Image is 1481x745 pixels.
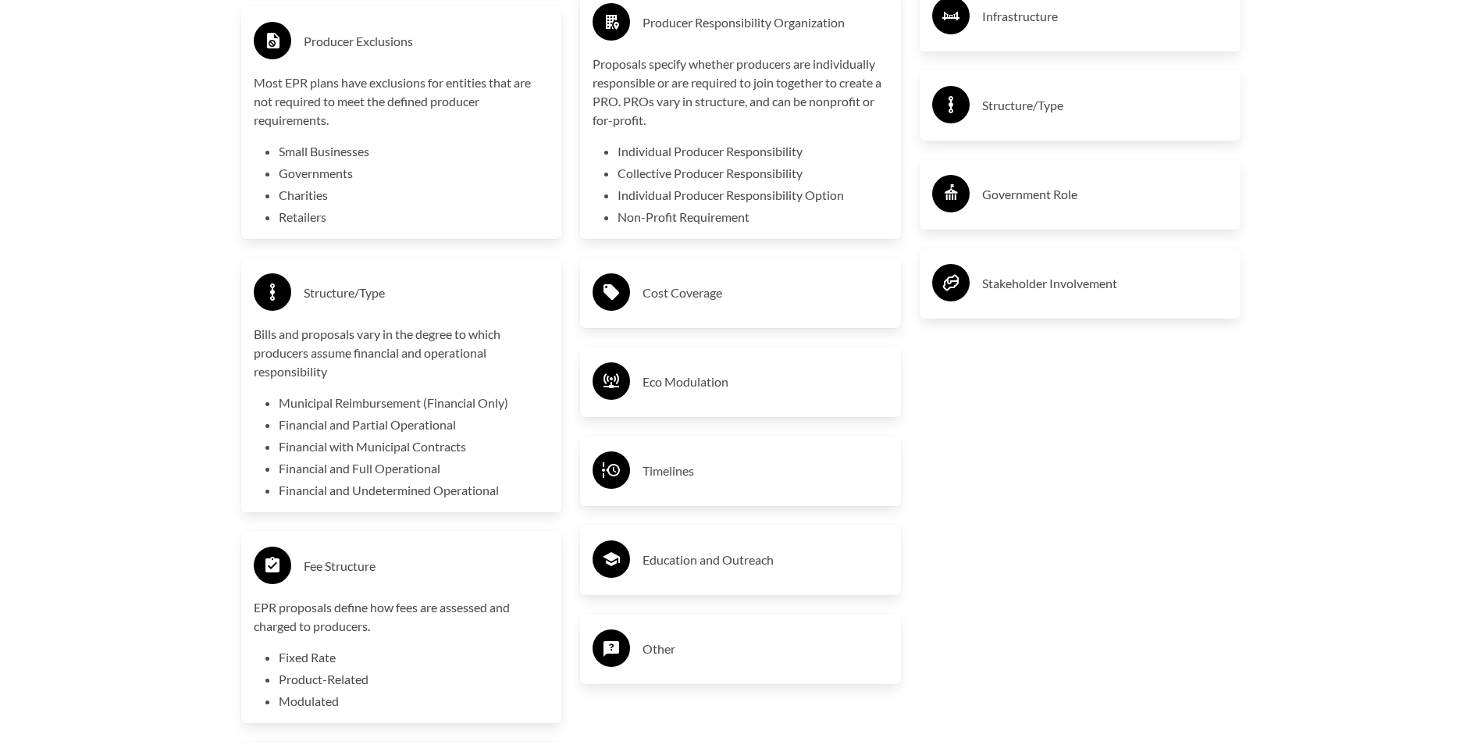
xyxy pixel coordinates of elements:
h3: Cost Coverage [643,280,888,305]
li: Modulated [279,692,550,711]
li: Governments [279,164,550,183]
li: Financial and Partial Operational [279,415,550,434]
li: Municipal Reimbursement (Financial Only) [279,394,550,412]
li: Charities [279,186,550,205]
p: Most EPR plans have exclusions for entities that are not required to meet the defined producer re... [254,73,550,130]
li: Financial and Full Operational [279,459,550,478]
p: Proposals specify whether producers are individually responsible or are required to join together... [593,55,888,130]
li: Financial and Undetermined Operational [279,481,550,500]
h3: Eco Modulation [643,369,888,394]
h3: Timelines [643,458,888,483]
h3: Producer Exclusions [304,29,550,54]
h3: Education and Outreach [643,547,888,572]
li: Fixed Rate [279,648,550,667]
h3: Government Role [982,182,1228,207]
li: Individual Producer Responsibility Option [618,186,888,205]
li: Individual Producer Responsibility [618,142,888,161]
h3: Producer Responsibility Organization [643,10,888,35]
li: Financial with Municipal Contracts [279,437,550,456]
h3: Stakeholder Involvement [982,271,1228,296]
h3: Infrastructure [982,4,1228,29]
li: Product-Related [279,670,550,689]
li: Collective Producer Responsibility [618,164,888,183]
li: Retailers [279,208,550,226]
h3: Structure/Type [304,280,550,305]
h3: Other [643,636,888,661]
h3: Structure/Type [982,93,1228,118]
li: Non-Profit Requirement [618,208,888,226]
li: Small Businesses [279,142,550,161]
p: Bills and proposals vary in the degree to which producers assume financial and operational respon... [254,325,550,381]
p: EPR proposals define how fees are assessed and charged to producers. [254,598,550,636]
h3: Fee Structure [304,554,550,579]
